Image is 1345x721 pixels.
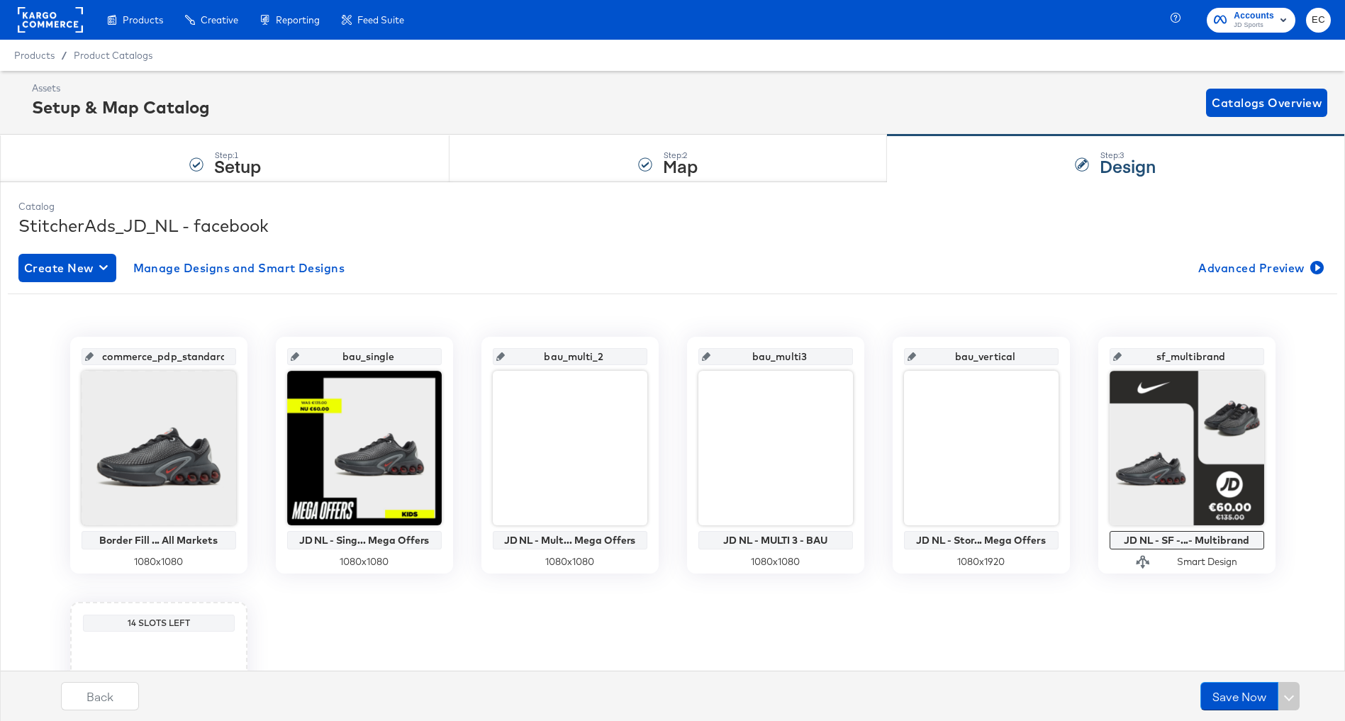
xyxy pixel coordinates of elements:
span: Manage Designs and Smart Designs [133,258,345,278]
div: JD NL - Sing... Mega Offers [291,535,438,546]
button: Create New [18,254,116,282]
button: Back [61,682,139,710]
button: Advanced Preview [1193,254,1327,282]
div: Catalog [18,200,1327,213]
strong: Map [663,154,698,177]
div: JD NL - Stor... Mega Offers [908,535,1055,546]
div: Step: 1 [214,150,261,160]
button: Manage Designs and Smart Designs [128,254,351,282]
div: 1080 x 1080 [698,555,853,569]
span: Catalogs Overview [1212,93,1322,113]
div: 1080 x 1920 [904,555,1059,569]
button: EC [1306,8,1331,33]
strong: Setup [214,154,261,177]
span: JD Sports [1234,20,1274,31]
span: Feed Suite [357,14,404,26]
span: Advanced Preview [1198,258,1321,278]
span: Products [123,14,163,26]
div: 14 Slots Left [86,617,231,629]
div: Step: 2 [663,150,698,160]
div: Border Fill ... All Markets [85,535,233,546]
div: 1080 x 1080 [493,555,647,569]
div: JD NL - SF -...- Multibrand [1113,535,1261,546]
div: Step: 3 [1100,150,1156,160]
button: Save Now [1200,682,1278,710]
strong: Design [1100,154,1156,177]
div: Smart Design [1177,555,1237,569]
span: Accounts [1234,9,1274,23]
button: AccountsJD Sports [1207,8,1295,33]
span: EC [1312,12,1325,28]
span: Creative [201,14,238,26]
div: JD NL - Mult... Mega Offers [496,535,644,546]
button: Catalogs Overview [1206,89,1327,117]
div: StitcherAds_JD_NL - facebook [18,213,1327,237]
div: JD NL - MULTI 3 - BAU [702,535,849,546]
a: Product Catalogs [74,50,152,61]
span: Reporting [276,14,320,26]
span: Create New [24,258,111,278]
div: Assets [32,82,210,95]
span: / [55,50,74,61]
div: Setup & Map Catalog [32,95,210,119]
div: 1080 x 1080 [82,555,236,569]
div: 1080 x 1080 [287,555,442,569]
span: Products [14,50,55,61]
